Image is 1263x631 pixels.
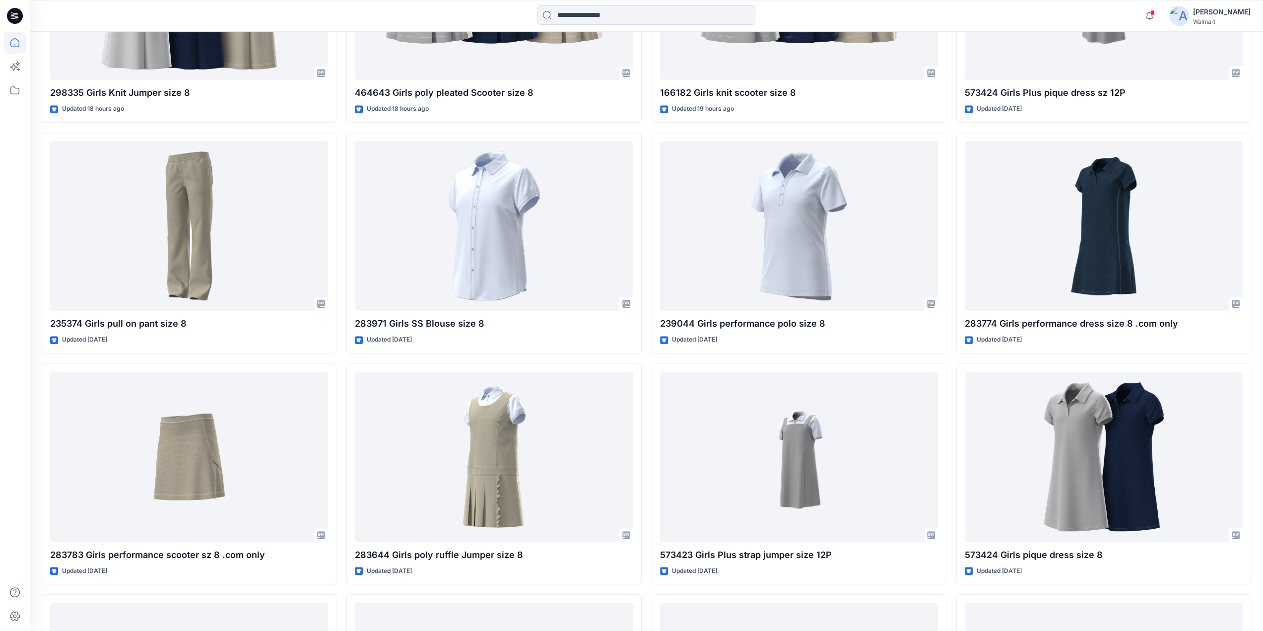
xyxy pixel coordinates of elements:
p: Updated [DATE] [62,566,107,576]
p: Updated 18 hours ago [367,104,429,114]
a: 573424 Girls pique dress size 8 [965,372,1243,542]
p: Updated [DATE] [977,104,1022,114]
a: 283644 Girls poly ruffle Jumper size 8 [355,372,633,542]
p: 283971 Girls SS Blouse size 8 [355,317,633,331]
p: 298335 Girls Knit Jumper size 8 [50,86,328,100]
p: 573424 Girls Plus pique dress sz 12P [965,86,1243,100]
p: 235374 Girls pull on pant size 8 [50,317,328,331]
a: 283774 Girls performance dress size 8 .com only [965,141,1243,311]
a: 239044 Girls performance polo size 8 [660,141,938,311]
p: 283774 Girls performance dress size 8 .com only [965,317,1243,331]
div: [PERSON_NAME] [1193,6,1251,18]
p: 464643 Girls poly pleated Scooter size 8 [355,86,633,100]
p: 166182 Girls knit scooter size 8 [660,86,938,100]
p: Updated [DATE] [367,566,412,576]
p: Updated [DATE] [62,335,107,345]
p: Updated [DATE] [672,335,717,345]
p: Updated 18 hours ago [62,104,124,114]
p: 573424 Girls pique dress size 8 [965,548,1243,562]
p: 573423 Girls Plus strap jumper size 12P [660,548,938,562]
p: Updated [DATE] [367,335,412,345]
a: 573423 Girls Plus strap jumper size 12P [660,372,938,542]
a: 283971 Girls SS Blouse size 8 [355,141,633,311]
img: avatar [1169,6,1189,26]
p: Updated [DATE] [672,566,717,576]
p: 283644 Girls poly ruffle Jumper size 8 [355,548,633,562]
p: 239044 Girls performance polo size 8 [660,317,938,331]
p: Updated [DATE] [977,566,1022,576]
p: Updated [DATE] [977,335,1022,345]
p: 283783 Girls performance scooter sz 8 .com only [50,548,328,562]
a: 283783 Girls performance scooter sz 8 .com only [50,372,328,542]
a: 235374 Girls pull on pant size 8 [50,141,328,311]
p: Updated 19 hours ago [672,104,734,114]
div: Walmart [1193,18,1251,25]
